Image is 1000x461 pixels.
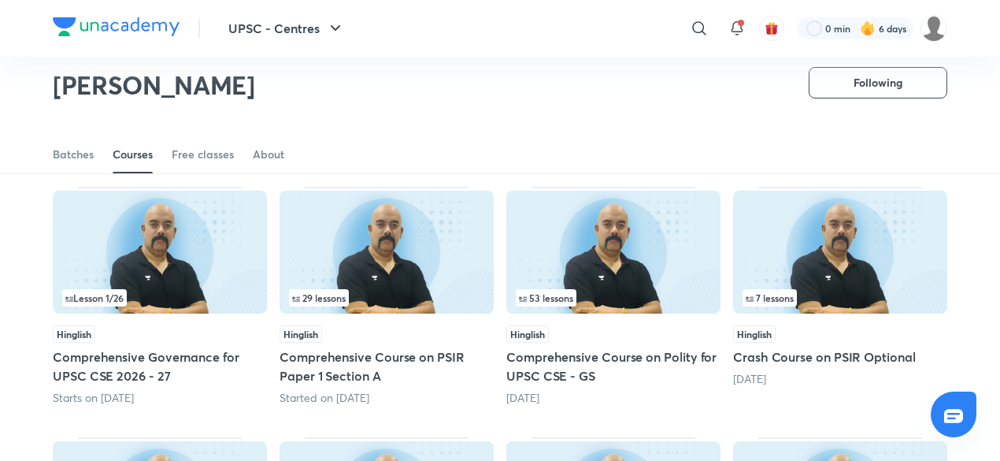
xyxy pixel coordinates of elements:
div: infosection [516,289,711,307]
span: Hinglish [53,325,95,343]
button: UPSC - Centres [219,13,354,44]
div: Free classes [172,147,234,162]
span: 7 lessons [746,293,794,303]
h5: Comprehensive Course on PSIR Paper 1 Section A [280,348,494,385]
div: left [62,289,257,307]
img: Thumbnail [280,191,494,314]
div: Comprehensive Governance for UPSC CSE 2026 - 27 [53,187,267,406]
a: Batches [53,136,94,173]
a: Company Logo [53,17,180,40]
div: Courses [113,147,153,162]
img: streak [860,20,876,36]
div: Comprehensive Course on PSIR Paper 1 Section A [280,187,494,406]
h2: [PERSON_NAME] [53,69,255,101]
img: SAKSHI AGRAWAL [920,15,947,42]
button: avatar [759,16,784,41]
div: infosection [743,289,938,307]
div: infosection [62,289,257,307]
img: avatar [765,21,779,35]
div: Batches [53,147,94,162]
a: Courses [113,136,153,173]
span: 29 lessons [292,293,346,303]
div: infocontainer [516,289,711,307]
div: Crash Course on PSIR Optional [733,187,947,406]
div: Started on Aug 2 [280,390,494,406]
div: Starts on Sep 6 [53,390,267,406]
img: Thumbnail [506,191,720,314]
h5: Crash Course on PSIR Optional [733,348,947,366]
button: Following [809,67,947,99]
span: 53 lessons [519,293,573,303]
a: About [253,136,284,173]
span: Lesson 1 / 26 [65,293,124,303]
div: 2 months ago [733,371,947,387]
div: infocontainer [289,289,484,307]
img: Thumbnail [733,191,947,314]
a: Free classes [172,136,234,173]
div: infocontainer [743,289,938,307]
div: infocontainer [62,289,257,307]
span: Hinglish [506,325,549,343]
span: Following [854,75,902,91]
span: Hinglish [280,325,322,343]
div: left [743,289,938,307]
img: Company Logo [53,17,180,36]
div: Comprehensive Course on Polity for UPSC CSE - GS [506,187,720,406]
img: Thumbnail [53,191,267,314]
div: About [253,147,284,162]
h5: Comprehensive Course on Polity for UPSC CSE - GS [506,348,720,385]
span: Hinglish [733,325,776,343]
div: left [289,289,484,307]
div: left [516,289,711,307]
div: infosection [289,289,484,307]
div: 29 days ago [506,390,720,406]
h5: Comprehensive Governance for UPSC CSE 2026 - 27 [53,348,267,385]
